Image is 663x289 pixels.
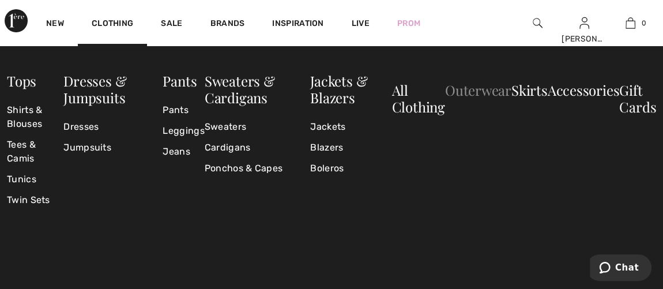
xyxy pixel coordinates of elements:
a: Pants [163,100,204,121]
span: Inspiration [272,18,323,31]
a: Outerwear [445,81,511,99]
a: Ponchos & Capes [205,158,310,179]
a: Cardigans [205,137,310,158]
a: Live [352,17,370,29]
a: Brands [210,18,245,31]
a: Gift Cards [619,81,656,116]
div: [PERSON_NAME] [562,33,607,45]
a: Clothing [92,18,133,31]
a: Prom [397,17,420,29]
a: Blazers [310,137,391,158]
a: Skirts [511,81,548,99]
img: 1ère Avenue [5,9,28,32]
a: Jumpsuits [63,137,163,158]
a: All Clothing [392,81,445,116]
a: Jackets & Blazers [310,72,367,107]
a: Boleros [310,158,391,179]
a: Pants [163,72,197,90]
a: Sweaters [205,117,310,137]
a: Dresses & Jumpsuits [63,72,126,107]
a: 0 [608,16,654,30]
a: Tunics [7,169,63,190]
iframe: Opens a widget where you can chat to one of our agents [590,254,651,283]
a: Jeans [163,141,204,162]
a: Shirts & Blouses [7,100,63,134]
img: My Info [579,16,589,30]
a: New [46,18,64,31]
a: Accessories [548,81,620,99]
span: 0 [641,18,646,28]
a: Sale [161,18,182,31]
a: Twin Sets [7,190,63,211]
a: Tops [7,72,36,90]
a: Leggings [163,121,204,141]
a: Dresses [63,117,163,137]
a: Sign In [579,17,589,28]
img: My Bag [626,16,635,30]
a: Sweaters & Cardigans [205,72,275,107]
img: search the website [533,16,543,30]
a: Jackets [310,117,391,137]
a: Tees & Camis [7,134,63,169]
